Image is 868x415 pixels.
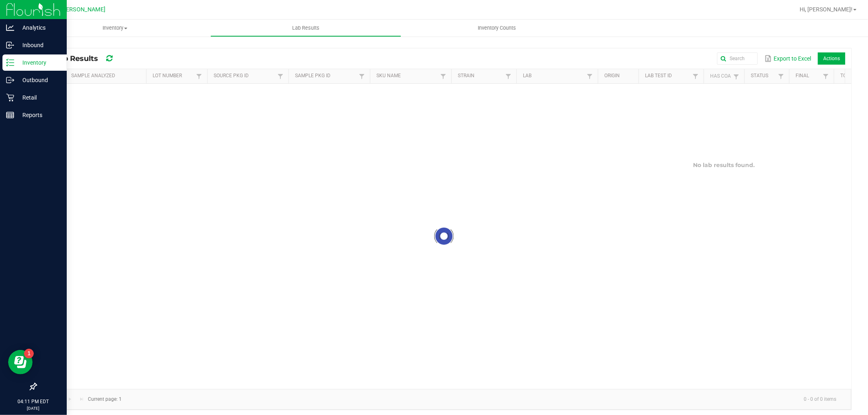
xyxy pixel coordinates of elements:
[24,349,34,359] iframe: Resource center unread badge
[6,24,14,32] inline-svg: Analytics
[14,40,63,50] p: Inbound
[401,20,592,37] a: Inventory Counts
[42,52,135,65] div: All Lab Results
[4,405,63,411] p: [DATE]
[763,52,813,65] button: Export to Excel
[6,111,14,119] inline-svg: Reports
[467,24,527,32] span: Inventory Counts
[214,73,275,79] a: Source Pkg IDSortable
[8,350,33,374] iframe: Resource center
[796,73,820,79] a: FinalSortable
[585,71,595,81] a: Filter
[818,52,845,65] li: Actions
[438,71,448,81] a: Filter
[275,71,285,81] a: Filter
[61,6,105,13] span: [PERSON_NAME]
[458,73,503,79] a: StrainSortable
[800,6,853,13] span: Hi, [PERSON_NAME]!
[127,393,843,406] kendo-pager-info: 0 - 0 of 0 items
[14,58,63,67] p: Inventory
[194,71,204,81] a: Filter
[210,20,401,37] a: Lab Results
[691,71,700,81] a: Filter
[6,93,14,102] inline-svg: Retail
[6,41,14,49] inline-svg: Inbound
[645,73,690,79] a: Lab Test IDSortable
[36,389,851,410] kendo-pager: Current page: 1
[604,73,635,79] a: OriginSortable
[71,73,143,79] a: Sample AnalyzedSortable
[4,398,63,405] p: 04:11 PM EDT
[14,75,63,85] p: Outbound
[523,73,584,79] a: LabSortable
[6,59,14,67] inline-svg: Inventory
[295,73,356,79] a: Sample Pkg IDSortable
[14,23,63,33] p: Analytics
[503,71,513,81] a: Filter
[357,71,367,81] a: Filter
[6,76,14,84] inline-svg: Outbound
[14,110,63,120] p: Reports
[751,73,776,79] a: StatusSortable
[704,69,744,84] th: Has CoA
[20,20,210,37] a: Inventory
[281,24,330,32] span: Lab Results
[731,72,741,82] a: Filter
[376,73,438,79] a: SKU NameSortable
[153,73,194,79] a: Lot NumberSortable
[717,52,758,65] input: Search
[821,71,831,81] a: Filter
[776,71,786,81] a: Filter
[14,93,63,102] p: Retail
[20,24,210,32] span: Inventory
